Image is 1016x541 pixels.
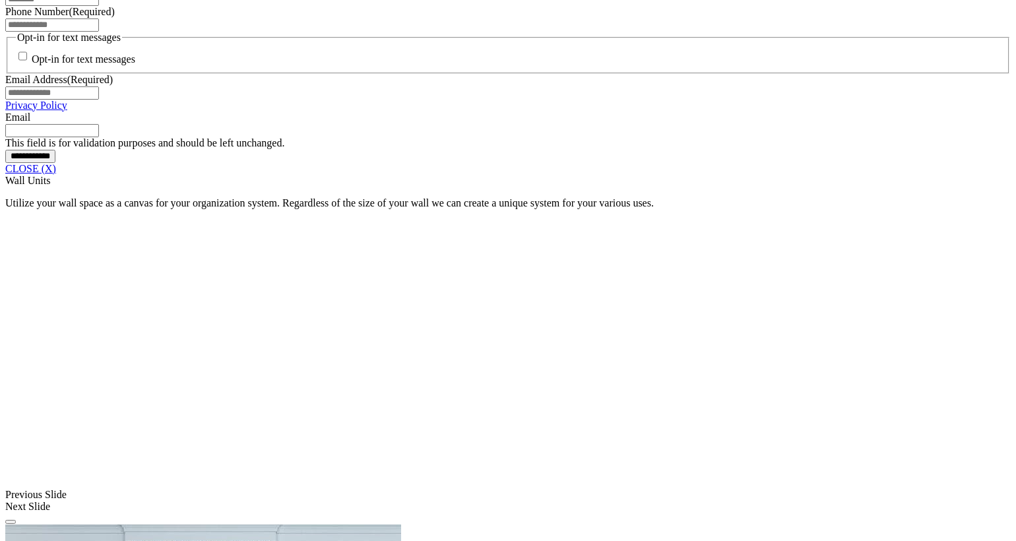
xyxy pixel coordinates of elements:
[69,6,114,17] span: (Required)
[5,501,1011,513] div: Next Slide
[5,197,1011,209] p: Utilize your wall space as a canvas for your organization system. Regardless of the size of your ...
[5,137,1011,149] div: This field is for validation purposes and should be left unchanged.
[5,175,50,186] span: Wall Units
[5,100,67,111] a: Privacy Policy
[5,74,113,85] label: Email Address
[5,163,56,174] a: CLOSE (X)
[16,32,122,44] legend: Opt-in for text messages
[5,6,115,17] label: Phone Number
[5,111,30,123] label: Email
[32,54,135,65] label: Opt-in for text messages
[67,74,113,85] span: (Required)
[5,520,16,524] button: Click here to pause slide show
[5,489,1011,501] div: Previous Slide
